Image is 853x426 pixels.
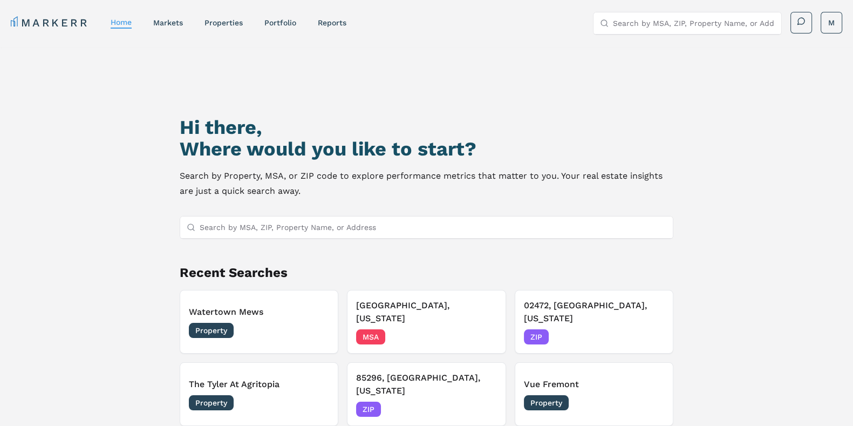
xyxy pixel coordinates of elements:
[305,397,329,408] span: [DATE]
[11,15,89,30] a: MARKERR
[473,404,497,415] span: [DATE]
[515,362,673,426] button: Vue FremontProperty[DATE]
[189,306,329,319] h3: Watertown Mews
[111,18,132,26] a: home
[204,18,243,27] a: properties
[180,117,673,138] h1: Hi there,
[356,371,496,397] h3: 85296, [GEOGRAPHIC_DATA], [US_STATE]
[613,12,775,34] input: Search by MSA, ZIP, Property Name, or Address
[200,217,666,238] input: Search by MSA, ZIP, Property Name, or Address
[347,362,506,426] button: 85296, [GEOGRAPHIC_DATA], [US_STATE]ZIP[DATE]
[180,290,338,354] button: Watertown MewsProperty[DATE]
[524,329,549,344] span: ZIP
[189,395,234,410] span: Property
[473,332,497,342] span: [DATE]
[356,402,381,417] span: ZIP
[189,323,234,338] span: Property
[180,264,673,281] h2: Recent Searches
[305,325,329,336] span: [DATE]
[356,329,385,344] span: MSA
[828,17,835,28] span: M
[180,362,338,426] button: The Tyler At AgritopiaProperty[DATE]
[640,332,664,342] span: [DATE]
[524,378,664,391] h3: Vue Fremont
[153,18,183,27] a: markets
[189,378,329,391] h3: The Tyler At Agritopia
[515,290,673,354] button: 02472, [GEOGRAPHIC_DATA], [US_STATE]ZIP[DATE]
[821,12,842,33] button: M
[640,397,664,408] span: [DATE]
[524,299,664,325] h3: 02472, [GEOGRAPHIC_DATA], [US_STATE]
[180,168,673,199] p: Search by Property, MSA, or ZIP code to explore performance metrics that matter to you. Your real...
[318,18,346,27] a: reports
[524,395,569,410] span: Property
[356,299,496,325] h3: [GEOGRAPHIC_DATA], [US_STATE]
[180,138,673,160] h2: Where would you like to start?
[264,18,296,27] a: Portfolio
[347,290,506,354] button: [GEOGRAPHIC_DATA], [US_STATE]MSA[DATE]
